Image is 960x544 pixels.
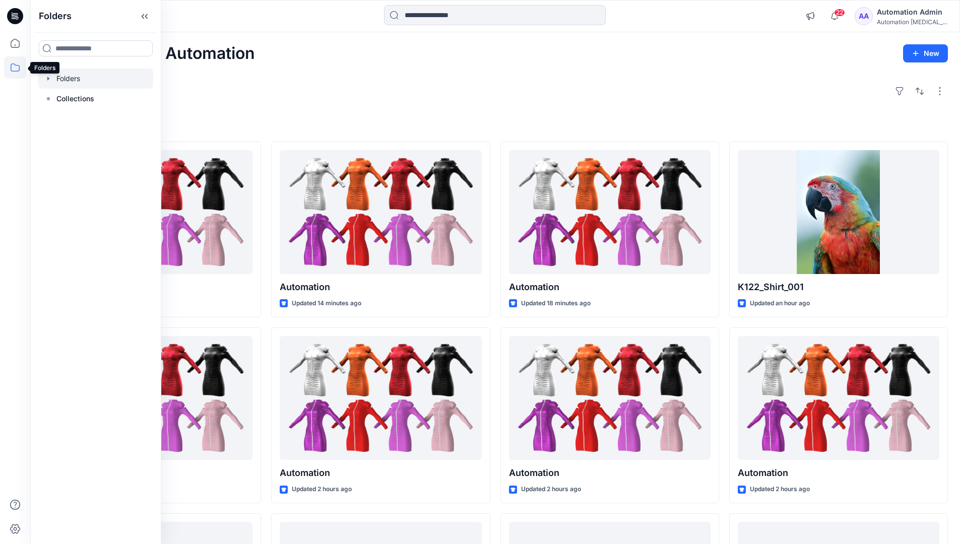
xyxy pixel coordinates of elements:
p: Automation [280,466,481,480]
a: K122_Shirt_001 [738,150,939,275]
div: AA [855,7,873,25]
p: Updated 18 minutes ago [521,298,591,309]
div: Automation Admin [877,6,947,18]
p: Automation [280,280,481,294]
p: Collections [56,93,94,105]
button: New [903,44,948,62]
p: Updated 2 hours ago [292,484,352,495]
p: Updated 2 hours ago [750,484,810,495]
div: Automation [MEDICAL_DATA]... [877,18,947,26]
a: Automation [280,150,481,275]
p: Automation [509,280,711,294]
p: Updated 14 minutes ago [292,298,361,309]
p: Automation [509,466,711,480]
a: Automation [738,336,939,460]
a: Automation [509,336,711,460]
p: Updated 2 hours ago [521,484,581,495]
p: Updated an hour ago [750,298,810,309]
a: Automation [509,150,711,275]
h4: Styles [42,119,948,131]
p: K122_Shirt_001 [738,280,939,294]
span: 22 [834,9,845,17]
a: Automation [280,336,481,460]
p: Automation [738,466,939,480]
